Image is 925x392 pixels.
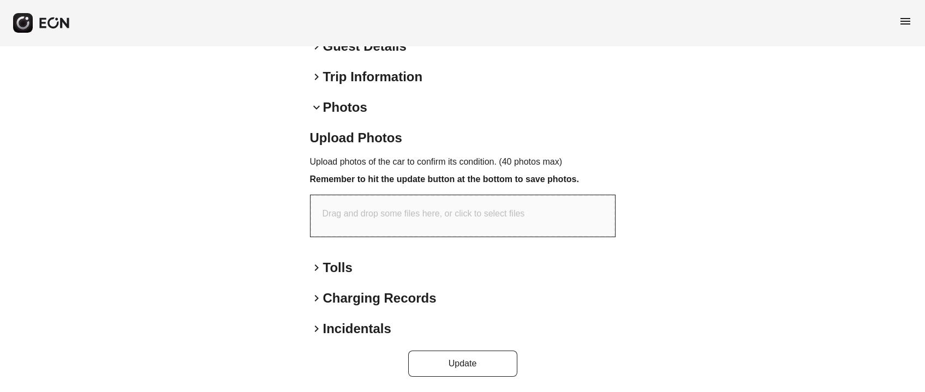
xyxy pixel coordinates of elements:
[323,207,525,220] p: Drag and drop some files here, or click to select files
[408,351,517,377] button: Update
[323,99,367,116] h2: Photos
[310,40,323,53] span: keyboard_arrow_right
[310,101,323,114] span: keyboard_arrow_down
[310,173,616,186] h3: Remember to hit the update button at the bottom to save photos.
[899,15,912,28] span: menu
[310,322,323,335] span: keyboard_arrow_right
[323,38,407,55] h2: Guest Details
[323,68,423,86] h2: Trip Information
[310,155,616,168] p: Upload photos of the car to confirm its condition. (40 photos max)
[323,259,353,276] h2: Tolls
[323,290,437,307] h2: Charging Records
[310,261,323,274] span: keyboard_arrow_right
[323,320,391,337] h2: Incidentals
[310,129,616,147] h2: Upload Photos
[310,292,323,305] span: keyboard_arrow_right
[310,70,323,83] span: keyboard_arrow_right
